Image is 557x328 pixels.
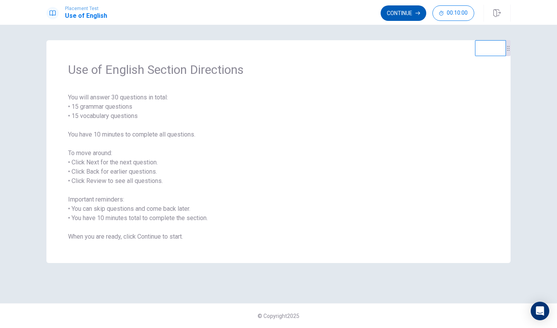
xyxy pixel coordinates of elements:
span: Placement Test [65,6,107,11]
h1: Use of English [65,11,107,20]
span: Use of English Section Directions [68,62,489,77]
button: 00:10:00 [432,5,474,21]
div: Open Intercom Messenger [531,302,549,320]
button: Continue [381,5,426,21]
span: You will answer 30 questions in total: • 15 grammar questions • 15 vocabulary questions You have ... [68,93,489,241]
span: 00:10:00 [447,10,468,16]
span: © Copyright 2025 [258,313,299,319]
